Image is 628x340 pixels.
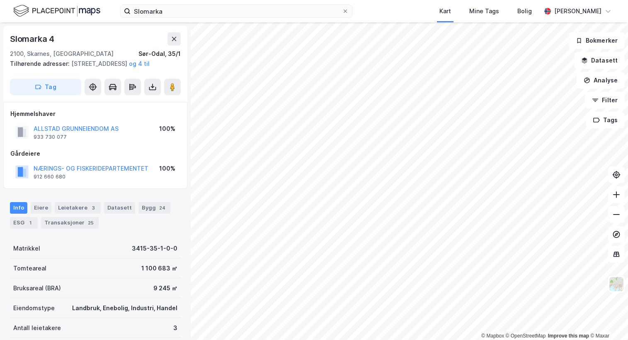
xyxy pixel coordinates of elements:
img: Z [609,276,624,292]
div: Transaksjoner [41,217,99,229]
div: 3 [89,204,97,212]
div: 1 [26,219,34,227]
button: Bokmerker [569,32,625,49]
div: Slomarka 4 [10,32,56,46]
div: 3415-35-1-0-0 [132,244,177,253]
div: ESG [10,217,38,229]
div: Kart [439,6,451,16]
div: Hjemmelshaver [10,109,180,119]
button: Tag [10,79,81,95]
span: Tilhørende adresser: [10,60,71,67]
div: 24 [158,204,167,212]
input: Søk på adresse, matrikkel, gårdeiere, leietakere eller personer [131,5,342,17]
div: 912 660 680 [34,174,65,180]
div: Matrikkel [13,244,40,253]
div: Antall leietakere [13,323,61,333]
button: Filter [585,92,625,109]
div: Sør-Odal, 35/1 [138,49,181,59]
div: [STREET_ADDRESS] [10,59,174,69]
div: 100% [159,124,175,134]
button: Tags [586,112,625,128]
div: Bolig [517,6,532,16]
iframe: Chat Widget [587,300,628,340]
div: Mine Tags [469,6,499,16]
div: Gårdeiere [10,149,180,159]
img: logo.f888ab2527a4732fd821a326f86c7f29.svg [13,4,100,18]
div: Leietakere [55,202,101,214]
div: Landbruk, Enebolig, Industri, Handel [72,303,177,313]
div: Info [10,202,27,214]
div: Eiere [31,202,51,214]
div: Tomteareal [13,263,46,273]
div: Bygg [138,202,170,214]
a: OpenStreetMap [506,333,546,339]
button: Datasett [574,52,625,69]
div: 3 [173,323,177,333]
a: Mapbox [481,333,504,339]
div: Eiendomstype [13,303,55,313]
div: Bruksareal (BRA) [13,283,61,293]
button: Analyse [577,72,625,89]
div: 25 [86,219,95,227]
div: 100% [159,164,175,174]
div: [PERSON_NAME] [554,6,601,16]
div: 1 100 683 ㎡ [141,263,177,273]
div: 9 245 ㎡ [153,283,177,293]
div: 2100, Skarnes, [GEOGRAPHIC_DATA] [10,49,114,59]
div: Datasett [104,202,135,214]
div: 933 730 077 [34,134,67,140]
a: Improve this map [548,333,589,339]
